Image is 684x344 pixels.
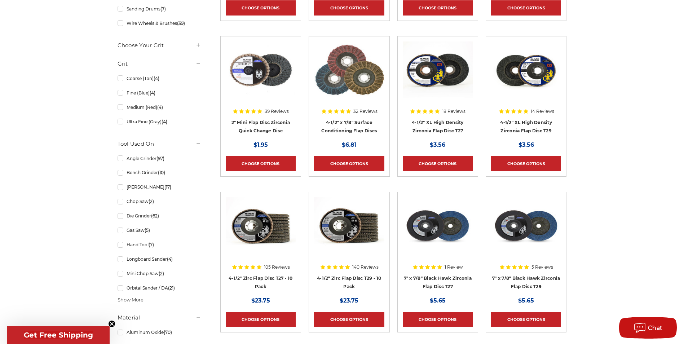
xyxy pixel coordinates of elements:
a: 4.5" Black Hawk Zirconia Flap Disc 10 Pack [314,197,384,290]
a: Black Hawk 4-1/2" x 7/8" Flap Disc Type 27 - 10 Pack [226,197,296,290]
span: (4) [157,105,163,110]
span: $5.65 [518,297,534,304]
a: Choose Options [314,312,384,327]
a: Sanding Drums [118,3,201,15]
a: Choose Options [226,312,296,327]
span: (7) [160,6,166,12]
a: Chop Saw [118,195,201,208]
a: 4-1/2" XL High Density Zirconia Flap Disc T29 [491,41,561,134]
div: Get Free ShippingClose teaser [7,326,110,344]
span: $23.75 [251,297,270,304]
span: (21) [168,285,175,291]
span: $5.65 [430,297,446,304]
span: $23.75 [340,297,358,304]
span: (4) [162,119,167,124]
img: 7 inch Zirconia flap disc [403,197,473,255]
img: 7" x 7/8" Black Hawk Zirconia Flap Disc T29 [491,197,561,255]
a: Bench Grinder [118,166,201,179]
a: Choose Options [491,0,561,16]
img: 4-1/2" XL High Density Zirconia Flap Disc T27 [403,41,473,99]
img: 4.5" Black Hawk Zirconia Flap Disc 10 Pack [314,197,384,255]
a: Orbital Sander / DA [118,282,201,294]
span: (4) [167,256,173,262]
span: (17) [164,184,171,190]
span: (2) [159,271,164,276]
a: 7 inch Zirconia flap disc [403,197,473,290]
span: (39) [177,21,185,26]
a: Gas Saw [118,224,201,237]
img: Black Hawk 4-1/2" x 7/8" Flap Disc Type 27 - 10 Pack [226,197,296,255]
h5: Material [118,313,201,322]
a: 4-1/2" XL High Density Zirconia Flap Disc T27 [403,41,473,134]
img: 4-1/2" XL High Density Zirconia Flap Disc T29 [491,41,561,99]
a: Choose Options [491,312,561,327]
a: Aluminum Oxide [118,326,201,339]
a: Scotch brite flap discs [314,41,384,134]
span: (4) [154,76,159,81]
span: (4) [150,90,155,96]
a: Longboard Sander [118,253,201,265]
button: Chat [619,317,677,339]
a: Angle Grinder [118,152,201,165]
span: $1.95 [253,141,268,148]
h5: Grit [118,59,201,68]
span: $6.81 [342,141,357,148]
span: Chat [648,325,663,331]
a: Choose Options [403,312,473,327]
a: Wire Wheels & Brushes [118,17,201,30]
span: Get Free Shipping [24,331,93,339]
img: Black Hawk Abrasives 2-inch Zirconia Flap Disc with 60 Grit Zirconia for Smooth Finishing [226,41,296,99]
a: Choose Options [403,156,473,171]
span: (7) [149,242,154,247]
a: Ultra Fine (Gray) [118,115,201,128]
a: Choose Options [226,0,296,16]
a: Die Grinder [118,210,201,222]
a: Choose Options [491,156,561,171]
a: Hand Tool [118,238,201,251]
a: Choose Options [314,156,384,171]
a: Choose Options [314,0,384,16]
a: Black Hawk Abrasives 2-inch Zirconia Flap Disc with 60 Grit Zirconia for Smooth Finishing [226,41,296,134]
span: (97) [156,156,164,161]
span: Show More [118,296,144,304]
button: Close teaser [108,320,115,327]
a: Medium (Red) [118,101,201,114]
span: (70) [164,330,172,335]
a: Choose Options [403,0,473,16]
a: Coarse (Tan) [118,72,201,85]
span: (2) [149,199,154,204]
img: Scotch brite flap discs [314,41,384,99]
h5: Tool Used On [118,140,201,148]
span: $3.56 [430,141,445,148]
span: (5) [145,228,150,233]
a: 7" x 7/8" Black Hawk Zirconia Flap Disc T29 [491,197,561,290]
a: Choose Options [226,156,296,171]
a: [PERSON_NAME] [118,181,201,193]
a: Fine (Blue) [118,87,201,99]
a: Mini Chop Saw [118,267,201,280]
span: (10) [158,170,165,175]
h5: Choose Your Grit [118,41,201,50]
span: $3.56 [518,141,534,148]
span: (62) [151,213,159,219]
